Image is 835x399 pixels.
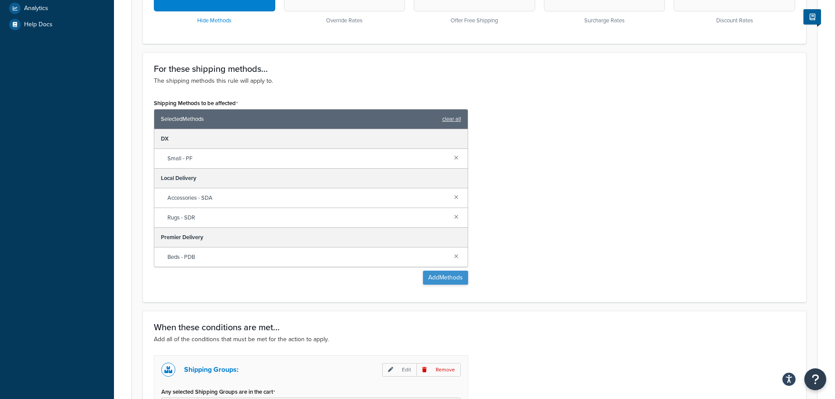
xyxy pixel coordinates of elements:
a: Analytics [7,0,107,16]
p: The shipping methods this rule will apply to. [154,76,795,86]
span: Accessories - SDA [167,192,447,204]
p: Edit [382,363,416,377]
a: clear all [442,113,461,125]
button: Show Help Docs [803,9,821,25]
div: Premier Delivery [154,228,468,247]
button: AddMethods [423,271,468,285]
button: Open Resource Center [804,368,826,390]
a: Help Docs [7,17,107,32]
p: Remove [416,363,461,377]
div: DX [154,129,468,149]
p: Shipping Groups: [184,364,238,376]
div: Local Delivery [154,169,468,188]
p: Add all of the conditions that must be met for the action to apply. [154,335,795,344]
label: Shipping Methods to be affected [154,100,238,107]
span: Analytics [24,5,48,12]
label: Any selected Shipping Groups are in the cart [161,388,275,395]
h3: When these conditions are met... [154,322,795,332]
h3: For these shipping methods... [154,64,795,74]
span: Selected Methods [161,113,438,125]
span: Help Docs [24,21,53,28]
span: Small - PF [167,152,447,165]
span: Rugs - SDR [167,212,447,224]
span: Beds - PDB [167,251,447,263]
